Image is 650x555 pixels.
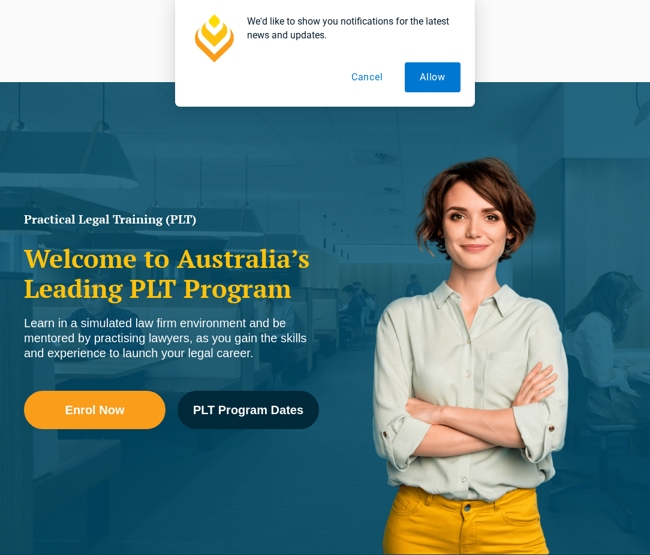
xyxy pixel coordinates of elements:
[24,243,319,304] h2: Welcome to Australia’s Leading PLT Program
[405,62,461,92] button: Allow
[193,404,303,416] span: PLT Program Dates
[24,316,319,361] div: Learn in a simulated law firm environment and be mentored by practising lawyers, as you gain the ...
[189,14,237,62] img: notification icon
[24,391,165,429] a: Enrol Now
[177,391,319,429] a: PLT Program Dates
[65,404,125,416] span: Enrol Now
[237,14,461,42] div: We'd like to show you notifications for the latest news and updates.
[24,213,319,225] h1: Practical Legal Training (PLT)
[336,62,398,92] button: Cancel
